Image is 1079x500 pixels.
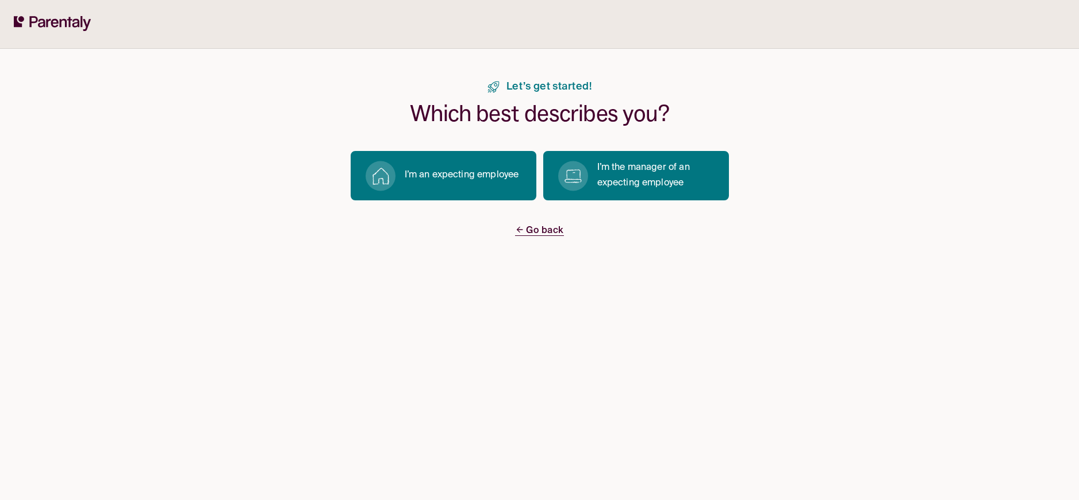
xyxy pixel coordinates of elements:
[506,81,592,93] span: Let’s get started!
[410,100,669,128] h1: Which best describes you?
[543,151,729,200] button: I’m the manager of an expecting employee
[515,223,563,239] a: Go back
[515,226,563,236] span: Go back
[351,151,536,200] button: I’m an expecting employee
[405,168,519,183] p: I’m an expecting employee
[597,160,715,191] p: I’m the manager of an expecting employee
